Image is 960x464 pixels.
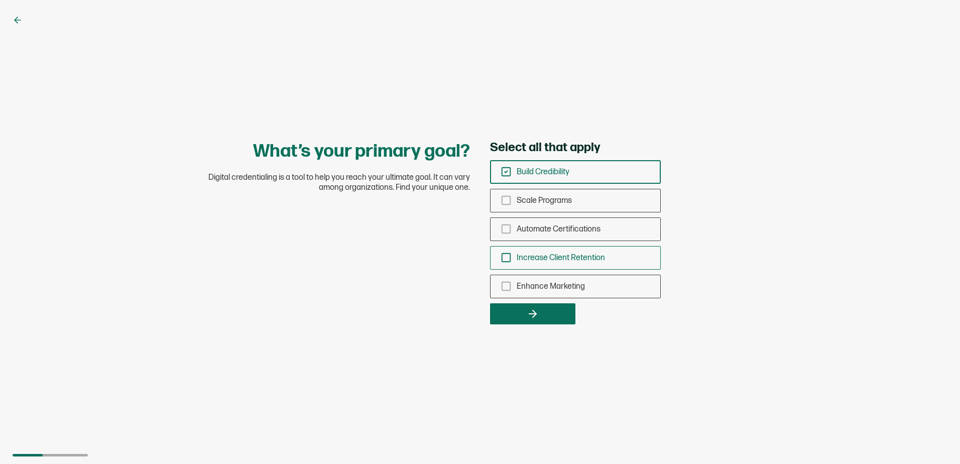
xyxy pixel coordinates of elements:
[517,282,585,291] span: Enhance Marketing
[517,224,601,234] span: Automate Certifications
[517,167,569,177] span: Build Credibility
[490,140,600,155] span: Select all that apply
[517,196,572,205] span: Scale Programs
[517,253,605,263] span: Increase Client Retention
[490,160,661,298] div: checkbox-group
[189,173,470,193] span: Digital credentialing is a tool to help you reach your ultimate goal. It can vary among organizat...
[910,416,960,464] iframe: Chat Widget
[253,140,470,163] h1: What’s your primary goal?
